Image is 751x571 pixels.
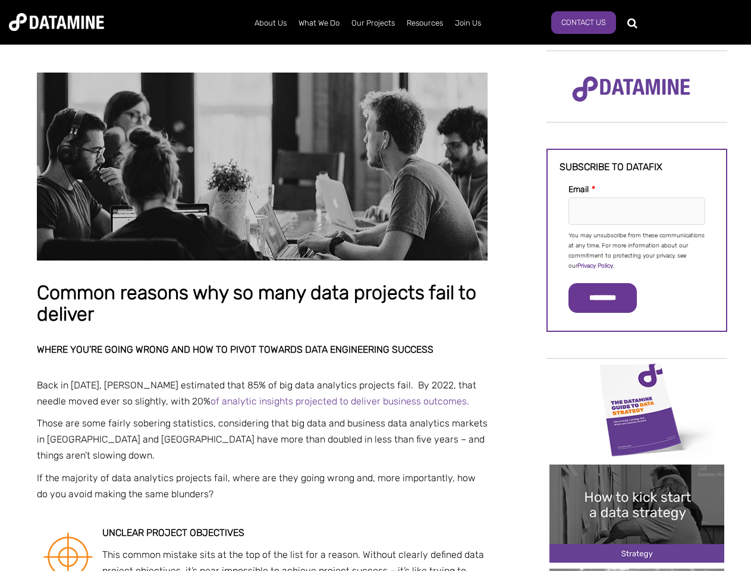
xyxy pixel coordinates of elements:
a: Privacy Policy [577,262,613,269]
a: Join Us [449,8,487,39]
a: What We Do [293,8,345,39]
h3: Subscribe to datafix [560,162,714,172]
a: About Us [249,8,293,39]
p: You may unsubscribe from these communications at any time. For more information about our commitm... [568,231,705,271]
a: Resources [401,8,449,39]
img: Common reasons why so many data projects fail to deliver [37,73,488,261]
p: Those are some fairly sobering statistics, considering that big data and business data analytics ... [37,415,488,464]
a: of analytic insights projected to deliver business outcomes. [210,396,469,407]
a: Our Projects [345,8,401,39]
p: If the majority of data analytics projects fail, where are they going wrong and, more importantly... [37,470,488,502]
strong: Unclear project objectives [102,527,244,538]
h2: Where you’re going wrong and how to pivot towards data engineering success [37,344,488,355]
a: Contact Us [551,11,616,34]
span: Email [568,184,589,194]
h1: Common reasons why so many data projects fail to deliver [37,283,488,325]
img: 20241212 How to kick start a data strategy-2 [549,465,724,563]
img: Datamine [9,13,104,31]
img: Data Strategy Cover thumbnail [549,360,724,458]
img: Datamine Logo No Strapline - Purple [564,68,698,110]
p: Back in [DATE], [PERSON_NAME] estimated that 85% of big data analytics projects fail. By 2022, th... [37,377,488,409]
